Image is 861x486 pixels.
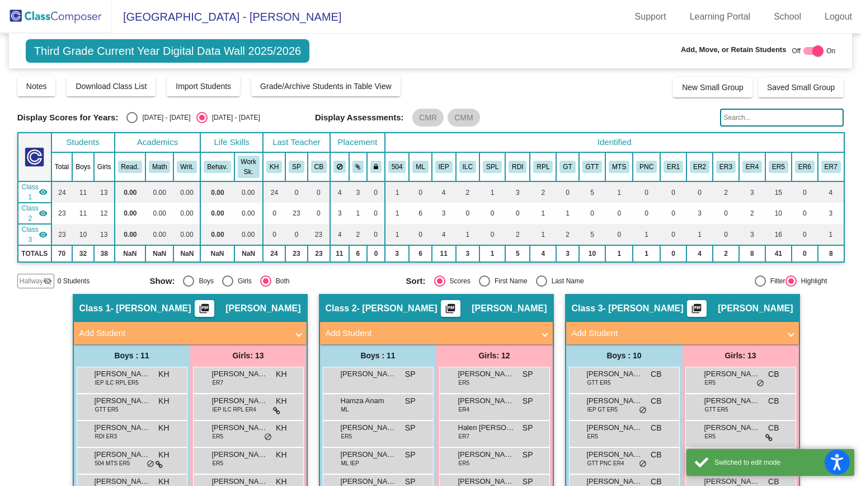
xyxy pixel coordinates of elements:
th: Identified [385,133,844,152]
th: Hispanic [739,152,765,181]
button: Saved Small Group [758,77,844,97]
td: 0.00 [115,181,146,203]
td: 15 [765,181,792,203]
mat-expansion-panel-header: Add Student [74,322,307,344]
button: Math [149,161,170,173]
th: Life Skills [200,133,262,152]
td: 0 [792,245,818,262]
span: SP [523,395,533,407]
td: 2 [456,181,479,203]
td: 13 [94,181,115,203]
button: ER2 [690,161,709,173]
td: 24 [263,245,285,262]
mat-radio-group: Select an option [406,275,654,287]
th: Total [51,152,72,181]
span: [PERSON_NAME] [718,303,793,314]
span: Class 1 [79,303,111,314]
td: 16 [765,224,792,245]
div: Girls [233,276,252,286]
span: GTT ER5 [95,405,119,414]
span: [PERSON_NAME] [704,395,760,406]
td: NaN [234,245,263,262]
td: 38 [94,245,115,262]
td: 4 [530,245,556,262]
span: GTT ER5 [587,378,611,387]
span: [PERSON_NAME] [95,395,150,406]
th: Parent Needs/Concerns [633,152,660,181]
th: American Indian/Alaskan Native [660,152,686,181]
td: 1 [385,181,410,203]
td: 10 [765,203,792,224]
mat-expansion-panel-header: Add Student [320,322,553,344]
td: 0 [367,224,385,245]
th: Asian [686,152,713,181]
span: KH [158,368,169,380]
td: 0 [308,181,330,203]
span: Display Scores for Years: [17,113,119,123]
span: SP [405,368,416,380]
td: 3 [385,245,410,262]
button: Print Students Details [195,300,214,317]
button: Print Students Details [441,300,460,317]
span: New Small Group [682,83,744,92]
a: Support [626,8,675,26]
button: Read. [118,161,143,173]
td: NaN [200,245,234,262]
span: [PERSON_NAME] [472,303,547,314]
td: 3 [739,224,765,245]
th: Black [713,152,739,181]
button: ER5 [769,161,788,173]
td: 0 [367,245,385,262]
span: SP [523,368,533,380]
td: 1 [686,224,713,245]
td: 23 [308,245,330,262]
td: Catherine Byrnes - Byrnes [18,224,51,245]
td: 0 [456,203,479,224]
td: 11 [432,245,456,262]
span: Class 2 [22,203,39,223]
td: TOTALS [18,245,51,262]
th: GT Talent Pool [579,152,606,181]
td: 3 [349,181,368,203]
mat-icon: picture_as_pdf [690,303,704,319]
span: Hallway [20,276,43,286]
span: [PERSON_NAME] [458,368,514,380]
span: do_not_disturb_alt [756,379,764,388]
span: [PERSON_NAME] [458,395,514,406]
td: 12 [94,203,115,224]
th: White [765,152,792,181]
td: 0 [660,224,686,245]
td: Katie Hlavka - Hlavka [18,181,51,203]
td: 1 [605,181,633,203]
td: 11 [72,181,94,203]
th: Keep with students [349,152,368,181]
td: 1 [479,181,505,203]
th: Boys [72,152,94,181]
button: ILC [459,161,476,173]
button: Work Sk. [238,156,260,178]
mat-expansion-panel-header: Add Student [566,322,799,344]
div: Boys : 10 [566,344,683,367]
span: Off [792,46,801,56]
td: 0 [556,181,578,203]
div: Girls: 13 [683,344,799,367]
td: 5 [505,245,530,262]
td: 0.00 [145,203,173,224]
span: [PERSON_NAME] [212,368,268,380]
span: Class 1 [22,182,39,202]
td: 4 [432,224,456,245]
span: [PERSON_NAME] [587,368,643,380]
button: 504 [388,161,406,173]
td: 0.00 [173,224,200,245]
span: [PERSON_NAME] [225,303,300,314]
td: NaN [173,245,200,262]
td: 0 [605,224,633,245]
th: 504 Plan [385,152,410,181]
button: ER6 [795,161,815,173]
td: 0.00 [173,203,200,224]
button: Writ. [177,161,197,173]
td: 2 [349,224,368,245]
td: 3 [686,203,713,224]
td: 3 [456,245,479,262]
mat-panel-title: Add Student [79,327,288,340]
